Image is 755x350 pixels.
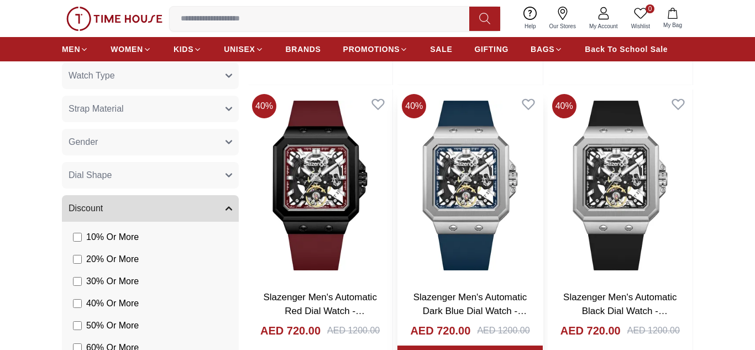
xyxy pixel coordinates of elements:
[585,22,622,30] span: My Account
[174,39,202,59] a: KIDS
[86,231,139,244] span: 10 % Or More
[545,22,580,30] span: Our Stores
[252,94,276,118] span: 40 %
[413,292,527,331] a: Slazenger Men's Automatic Dark Blue Dial Watch - SL.9.2500.1.02
[520,22,541,30] span: Help
[86,297,139,310] span: 40 % Or More
[286,44,321,55] span: BRANDS
[531,39,563,59] a: BAGS
[69,102,124,116] span: Strap Material
[410,323,470,338] h4: AED 720.00
[560,323,621,338] h4: AED 720.00
[477,324,529,337] div: AED 1200.00
[86,253,139,266] span: 20 % Or More
[585,44,668,55] span: Back To School Sale
[343,39,408,59] a: PROMOTIONS
[224,39,263,59] a: UNISEX
[474,39,508,59] a: GIFTING
[62,62,239,89] button: Watch Type
[531,44,554,55] span: BAGS
[111,39,151,59] a: WOMEN
[474,44,508,55] span: GIFTING
[69,69,115,82] span: Watch Type
[646,4,654,13] span: 0
[657,6,689,32] button: My Bag
[343,44,400,55] span: PROMOTIONS
[397,90,542,281] img: Slazenger Men's Automatic Dark Blue Dial Watch - SL.9.2500.1.02
[111,44,143,55] span: WOMEN
[73,321,82,330] input: 50% Or More
[73,299,82,308] input: 40% Or More
[174,44,193,55] span: KIDS
[585,39,668,59] a: Back To School Sale
[659,21,686,29] span: My Bag
[625,4,657,33] a: 0Wishlist
[548,90,693,281] img: Slazenger Men's Automatic Black Dial Watch - SL.9.2500.1.01
[552,94,576,118] span: 40 %
[563,292,677,331] a: Slazenger Men's Automatic Black Dial Watch - SL.9.2500.1.01
[69,169,112,182] span: Dial Shape
[62,195,239,222] button: Discount
[73,277,82,286] input: 30% Or More
[62,162,239,189] button: Dial Shape
[263,292,376,331] a: Slazenger Men's Automatic Red Dial Watch - SL.9.2500.1.04
[286,39,321,59] a: BRANDS
[327,324,380,337] div: AED 1200.00
[69,135,98,149] span: Gender
[430,44,452,55] span: SALE
[62,129,239,155] button: Gender
[224,44,255,55] span: UNISEX
[260,323,321,338] h4: AED 720.00
[62,44,80,55] span: MEN
[62,39,88,59] a: MEN
[402,94,426,118] span: 40 %
[73,255,82,264] input: 20% Or More
[518,4,543,33] a: Help
[66,7,162,31] img: ...
[73,233,82,242] input: 10% Or More
[543,4,583,33] a: Our Stores
[627,22,654,30] span: Wishlist
[86,319,139,332] span: 50 % Or More
[627,324,680,337] div: AED 1200.00
[86,275,139,288] span: 30 % Or More
[430,39,452,59] a: SALE
[62,96,239,122] button: Strap Material
[248,90,392,281] img: Slazenger Men's Automatic Red Dial Watch - SL.9.2500.1.04
[69,202,103,215] span: Discount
